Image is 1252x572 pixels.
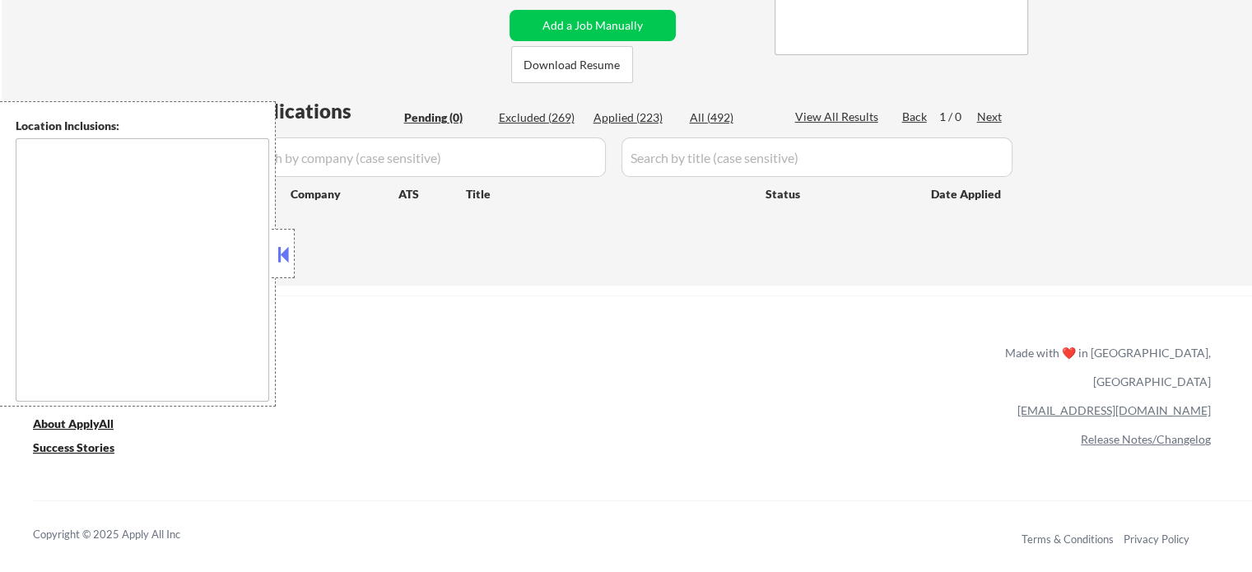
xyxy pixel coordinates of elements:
a: Terms & Conditions [1022,532,1114,546]
div: Applied (223) [593,109,676,126]
div: ATS [398,186,466,202]
input: Search by title (case sensitive) [621,137,1012,177]
input: Search by company (case sensitive) [235,137,606,177]
u: About ApplyAll [33,416,114,430]
a: Privacy Policy [1124,532,1189,546]
button: Add a Job Manually [510,10,676,41]
a: Success Stories [33,439,137,459]
div: Made with ❤️ in [GEOGRAPHIC_DATA], [GEOGRAPHIC_DATA] [998,338,1211,396]
div: Date Applied [931,186,1003,202]
div: View All Results [795,109,883,125]
div: Pending (0) [404,109,486,126]
a: About ApplyAll [33,415,137,435]
a: [EMAIL_ADDRESS][DOMAIN_NAME] [1017,403,1211,417]
u: Success Stories [33,440,114,454]
div: Location Inclusions: [16,118,269,134]
div: Title [466,186,750,202]
div: Applications [235,101,398,121]
a: Refer & earn free applications 👯‍♀️ [33,361,661,379]
button: Download Resume [511,46,633,83]
div: Status [766,179,907,208]
div: Back [902,109,929,125]
div: Company [291,186,398,202]
div: 1 / 0 [939,109,977,125]
a: Release Notes/Changelog [1081,432,1211,446]
div: Copyright © 2025 Apply All Inc [33,527,222,543]
div: All (492) [690,109,772,126]
div: Excluded (269) [499,109,581,126]
div: Next [977,109,1003,125]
